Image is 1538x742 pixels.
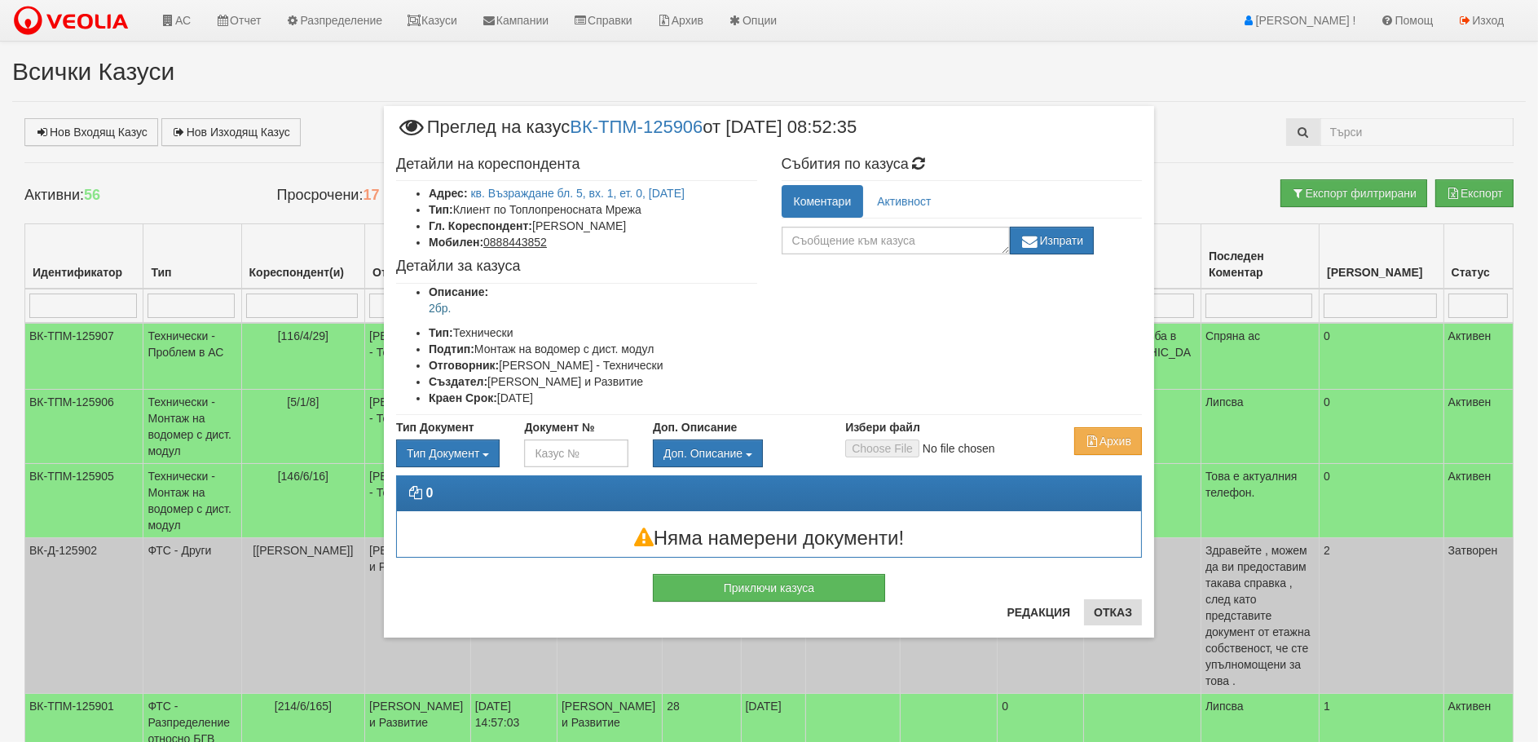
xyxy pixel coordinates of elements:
h3: Няма намерени документи! [397,528,1141,549]
b: Мобилен: [429,236,483,249]
p: 2бр. [429,300,757,316]
b: Описание: [429,285,488,298]
label: Тип Документ [396,419,474,435]
li: Монтаж на водомер с дист. модул [429,341,757,357]
button: Архив [1074,427,1142,455]
span: Тип Документ [407,447,479,460]
h4: Събития по казуса [782,157,1143,173]
h4: Детайли на кореспондента [396,157,757,173]
b: Тип: [429,203,453,216]
a: Активност [865,185,943,218]
li: Технически [429,325,757,341]
b: Гл. Кореспондент: [429,219,532,232]
tcxspan: Call 0888443852 via 3CX [483,236,547,249]
b: Краен Срок: [429,391,497,404]
a: Коментари [782,185,864,218]
div: Двоен клик, за изчистване на избраната стойност. [653,439,821,467]
b: Подтип: [429,342,474,356]
button: Редакция [997,599,1080,625]
label: Избери файл [845,419,920,435]
button: Доп. Описание [653,439,763,467]
input: Казус № [524,439,628,467]
span: Доп. Описание [663,447,743,460]
button: Изпрати [1010,227,1095,254]
li: [PERSON_NAME] и Развитие [429,373,757,390]
a: ВК-ТПМ-125906 [570,116,703,136]
b: Тип: [429,326,453,339]
button: Отказ [1084,599,1142,625]
li: [PERSON_NAME] - Технически [429,357,757,373]
li: [DATE] [429,390,757,406]
li: [PERSON_NAME] [429,218,757,234]
span: Преглед на казус от [DATE] 08:52:35 [396,118,857,148]
b: Адрес: [429,187,468,200]
div: Двоен клик, за изчистване на избраната стойност. [396,439,500,467]
a: кв. Възраждане бл. 5, вх. 1, ет. 0, [DATE] [471,187,685,200]
b: Отговорник: [429,359,499,372]
li: Клиент по Топлопреносната Мрежа [429,201,757,218]
button: Тип Документ [396,439,500,467]
label: Доп. Описание [653,419,737,435]
button: Приключи казуса [653,574,885,602]
strong: 0 [425,486,433,500]
h4: Детайли за казуса [396,258,757,275]
label: Документ № [524,419,594,435]
b: Създател: [429,375,487,388]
